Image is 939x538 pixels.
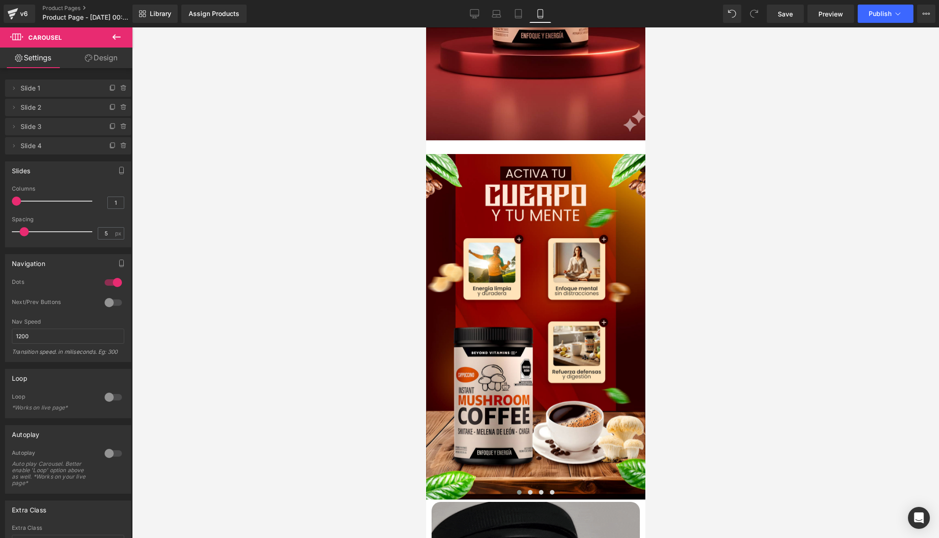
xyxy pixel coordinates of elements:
[68,48,134,68] a: Design
[115,230,123,236] span: px
[21,80,97,97] span: Slide 1
[12,298,95,308] div: Next/Prev Buttons
[12,348,124,362] div: Transition speed. in miliseconds. Eg: 300
[150,10,171,18] span: Library
[42,14,130,21] span: Product Page - [DATE] 00:32:18
[18,8,30,20] div: v6
[818,9,843,19] span: Preview
[529,5,551,23] a: Mobile
[12,393,95,403] div: Loop
[12,426,39,438] div: Autoplay
[12,255,45,267] div: Navigation
[28,34,62,41] span: Carousel
[908,507,930,529] div: Open Intercom Messenger
[869,10,892,17] span: Publish
[132,5,178,23] a: New Library
[12,405,94,411] div: *Works on live page*
[485,5,507,23] a: Laptop
[12,186,124,192] div: Columns
[723,5,741,23] button: Undo
[42,5,148,12] a: Product Pages
[12,449,95,459] div: Autoplay
[12,216,124,223] div: Spacing
[745,5,763,23] button: Redo
[12,369,27,382] div: Loop
[21,99,97,116] span: Slide 2
[12,278,95,288] div: Dots
[778,9,793,19] span: Save
[12,319,124,325] div: Nav Speed
[807,5,854,23] a: Preview
[464,5,485,23] a: Desktop
[21,137,97,154] span: Slide 4
[12,162,30,175] div: Slides
[4,5,35,23] a: v6
[21,118,97,135] span: Slide 3
[189,10,239,17] div: Assign Products
[12,461,94,486] div: Auto play Carousel. Better enable 'Loop' option above as well. *Works on your live page*
[12,501,46,514] div: Extra Class
[507,5,529,23] a: Tablet
[917,5,935,23] button: More
[12,525,124,531] div: Extra Class
[858,5,913,23] button: Publish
